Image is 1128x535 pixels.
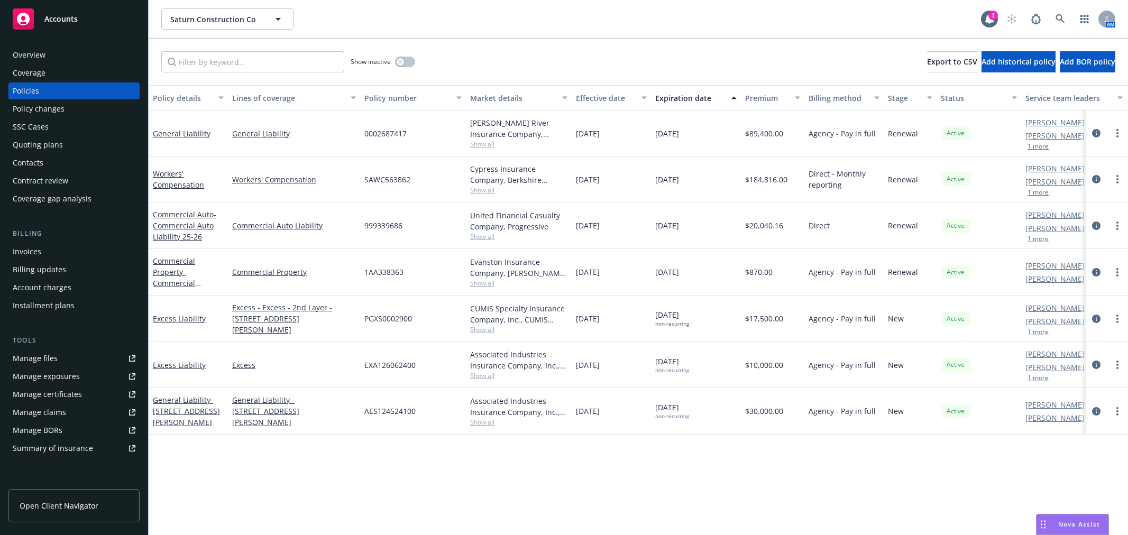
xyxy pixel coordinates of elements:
[888,313,904,324] span: New
[655,402,689,420] span: [DATE]
[364,220,402,231] span: 999339686
[945,407,966,416] span: Active
[13,100,65,117] div: Policy changes
[945,221,966,230] span: Active
[1025,176,1085,187] a: [PERSON_NAME]
[153,395,220,427] span: - [STREET_ADDRESS][PERSON_NAME]
[13,172,68,189] div: Contract review
[13,386,82,403] div: Manage certificates
[809,220,830,231] span: Direct
[13,440,93,457] div: Summary of insurance
[1025,316,1085,327] a: [PERSON_NAME]
[1090,358,1103,371] a: circleInformation
[945,314,966,324] span: Active
[745,313,783,324] span: $17,500.00
[232,266,356,278] a: Commercial Property
[651,85,741,110] button: Expiration date
[13,297,75,314] div: Installment plans
[153,209,216,242] span: - Commercial Auto Liability 25-26
[888,220,918,231] span: Renewal
[988,11,998,20] div: 1
[153,313,206,324] a: Excess Liability
[13,368,80,385] div: Manage exposures
[655,93,725,104] div: Expiration date
[1090,219,1103,232] a: circleInformation
[8,4,140,34] a: Accounts
[13,404,66,421] div: Manage claims
[13,350,58,367] div: Manage files
[1060,51,1115,72] button: Add BOR policy
[1090,127,1103,140] a: circleInformation
[945,174,966,184] span: Active
[1025,209,1085,220] a: [PERSON_NAME]
[232,394,356,428] a: General Liability - [STREET_ADDRESS][PERSON_NAME]
[153,128,210,139] a: General Liability
[153,256,195,299] a: Commercial Property
[364,93,450,104] div: Policy number
[809,168,879,190] span: Direct - Monthly reporting
[470,186,567,195] span: Show all
[149,85,228,110] button: Policy details
[232,359,356,371] a: Excess
[745,93,788,104] div: Premium
[1028,143,1049,150] button: 1 more
[13,47,45,63] div: Overview
[1090,312,1103,325] a: circleInformation
[809,405,876,417] span: Agency - Pay in full
[655,220,679,231] span: [DATE]
[1028,375,1049,381] button: 1 more
[13,118,49,135] div: SSC Cases
[941,93,1005,104] div: Status
[8,64,140,81] a: Coverage
[1025,302,1085,313] a: [PERSON_NAME]
[1028,236,1049,242] button: 1 more
[8,82,140,99] a: Policies
[470,163,567,186] div: Cypress Insurance Company, Berkshire Hathaway Homestate Companies (BHHC)
[8,243,140,260] a: Invoices
[228,85,360,110] button: Lines of coverage
[927,57,977,67] span: Export to CSV
[927,51,977,72] button: Export to CSV
[1111,173,1124,186] a: more
[655,413,689,420] div: non-recurring
[8,118,140,135] a: SSC Cases
[1111,127,1124,140] a: more
[1111,405,1124,418] a: more
[470,279,567,288] span: Show all
[8,350,140,367] a: Manage files
[1025,93,1111,104] div: Service team leaders
[13,190,91,207] div: Coverage gap analysis
[8,47,140,63] a: Overview
[1060,57,1115,67] span: Add BOR policy
[1025,8,1047,30] a: Report a Bug
[8,440,140,457] a: Summary of insurance
[888,128,918,139] span: Renewal
[364,128,407,139] span: 0002687417
[655,320,689,327] div: non-recurring
[809,128,876,139] span: Agency - Pay in full
[470,140,567,149] span: Show all
[1111,358,1124,371] a: more
[1025,117,1085,128] a: [PERSON_NAME]
[576,405,600,417] span: [DATE]
[945,128,966,138] span: Active
[8,478,140,488] div: Analytics hub
[364,405,416,417] span: AES124524100
[232,302,356,335] a: Excess - Excess - 2nd Layer - [STREET_ADDRESS][PERSON_NAME]
[8,368,140,385] a: Manage exposures
[13,136,63,153] div: Quoting plans
[8,422,140,439] a: Manage BORs
[1111,312,1124,325] a: more
[576,359,600,371] span: [DATE]
[161,51,344,72] input: Filter by keyword...
[360,85,466,110] button: Policy number
[1025,399,1085,410] a: [PERSON_NAME]
[1025,362,1085,373] a: [PERSON_NAME]
[1025,223,1085,234] a: [PERSON_NAME]
[8,261,140,278] a: Billing updates
[655,266,679,278] span: [DATE]
[13,279,71,296] div: Account charges
[745,128,783,139] span: $89,400.00
[576,266,600,278] span: [DATE]
[20,500,98,511] span: Open Client Navigator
